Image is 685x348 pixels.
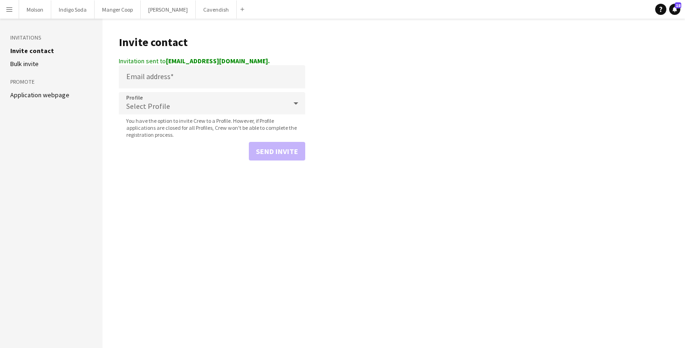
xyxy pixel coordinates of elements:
[675,2,681,8] span: 18
[10,60,39,68] a: Bulk invite
[19,0,51,19] button: Molson
[95,0,141,19] button: Manger Coop
[166,57,270,65] strong: [EMAIL_ADDRESS][DOMAIN_NAME].
[10,47,54,55] a: Invite contact
[119,117,305,138] span: You have the option to invite Crew to a Profile. However, if Profile applications are closed for ...
[119,57,305,65] div: Invitation sent to
[10,78,92,86] h3: Promote
[51,0,95,19] button: Indigo Soda
[119,35,305,49] h1: Invite contact
[669,4,680,15] a: 18
[196,0,237,19] button: Cavendish
[141,0,196,19] button: [PERSON_NAME]
[287,71,298,82] keeper-lock: Open Keeper Popup
[10,91,69,99] a: Application webpage
[126,101,170,111] span: Select Profile
[10,33,92,42] h3: Invitations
